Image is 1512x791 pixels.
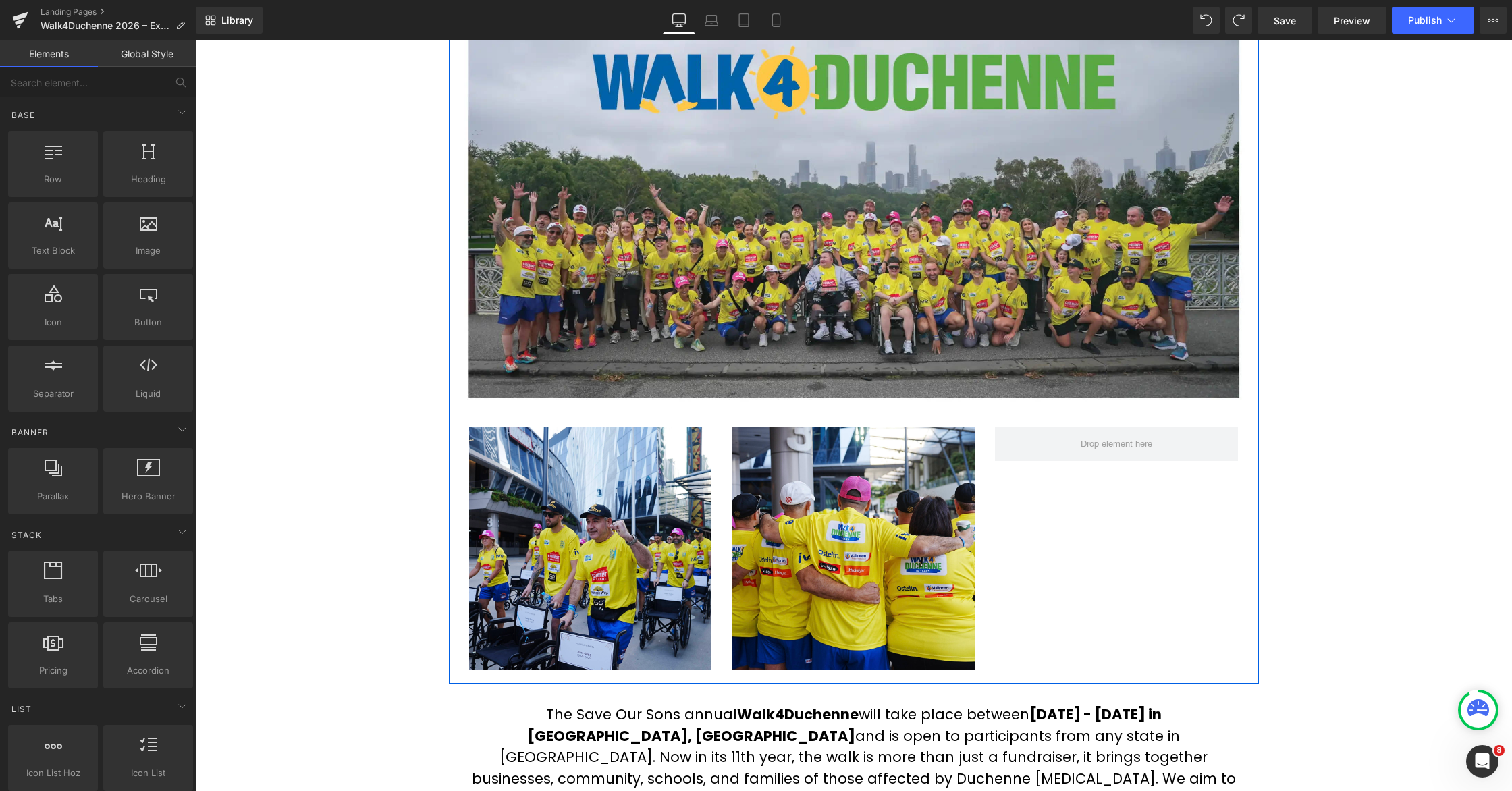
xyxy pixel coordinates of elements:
span: 8 [1494,745,1505,756]
iframe: Intercom live chat [1466,745,1498,778]
span: Icon [12,315,94,329]
span: Tabs [12,592,94,606]
a: Laptop [695,7,728,34]
strong: [DATE] - [DATE] in [GEOGRAPHIC_DATA], [GEOGRAPHIC_DATA] [332,664,967,705]
span: Row [12,172,94,186]
a: Mobile [760,7,792,34]
span: Icon List Hoz [12,766,94,780]
span: Accordion [107,663,189,678]
span: Walk4Duchenne 2026 – Expressions of Interest [40,20,170,31]
span: Stack [10,528,43,541]
span: Button [107,315,189,329]
span: Library [221,14,253,26]
span: Pricing [12,663,94,678]
span: List [10,703,33,715]
button: Undo [1193,7,1220,34]
a: Global Style [98,40,196,67]
span: Publish [1408,15,1442,26]
a: New Library [196,7,263,34]
strong: Walk4Duchenne [542,664,664,684]
a: Landing Pages [40,7,196,18]
span: Preview [1334,13,1370,28]
span: Separator [12,387,94,401]
span: Liquid [107,387,189,401]
button: More [1480,7,1507,34]
a: Desktop [663,7,695,34]
span: Parallax [12,489,94,503]
span: Save [1274,13,1296,28]
span: Heading [107,172,189,186]
span: Carousel [107,592,189,606]
button: Publish [1392,7,1474,34]
span: Image [107,244,189,258]
span: Text Block [12,244,94,258]
span: Hero Banner [107,489,189,503]
a: Preview [1318,7,1386,34]
span: Base [10,109,36,121]
a: Tablet [728,7,760,34]
span: Banner [10,426,50,439]
span: Icon List [107,766,189,780]
p: The Save Our Sons annual will take place between and is open to participants from any state in [G... [274,663,1044,791]
button: Redo [1225,7,1252,34]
